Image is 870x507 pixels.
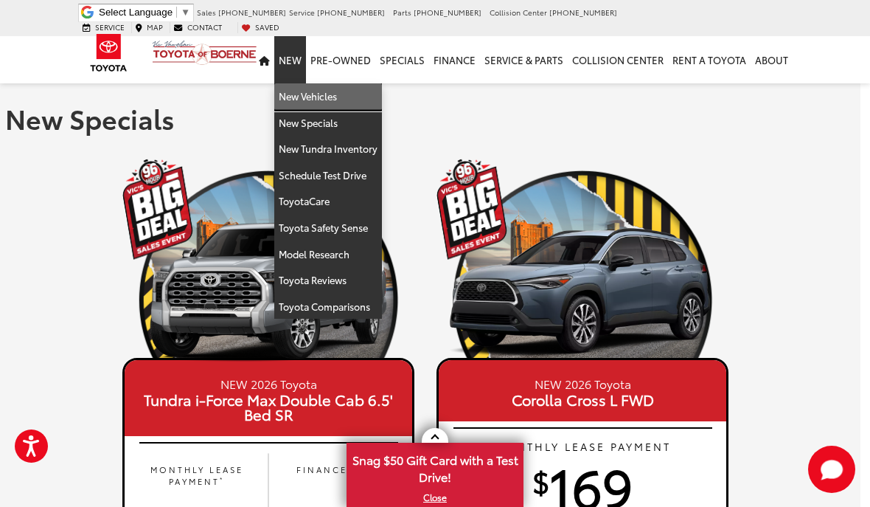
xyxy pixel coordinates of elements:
[549,7,617,18] span: [PHONE_NUMBER]
[136,375,401,392] small: NEW 2026 Toyota
[132,463,261,488] p: MONTHLY LEASE PAYMENT
[274,110,382,137] a: New Specials
[348,444,522,489] span: Snag $50 Gift Card with a Test Drive!
[751,36,793,83] a: About
[152,40,257,66] img: Vic Vaughan Toyota of Boerne
[668,36,751,83] a: Rent a Toyota
[276,463,405,488] p: FINANCE FOR
[237,22,283,32] a: My Saved Vehicles
[274,241,382,268] a: Model Research
[274,36,306,83] a: New
[450,375,715,392] small: NEW 2026 Toyota
[490,7,547,18] span: Collision Center
[131,22,167,32] a: Map
[274,294,382,320] a: Toyota Comparisons
[436,159,728,358] img: 19_1756501440.png
[808,446,855,493] svg: Start Chat
[480,36,568,83] a: Service & Parts: Opens in a new tab
[176,7,177,18] span: ​
[122,159,414,358] img: 19_1756501440.png
[122,221,414,368] img: 25_Tundra_1794_Edition_i-FORCE_MAX_Celestial_Silver_Metallic_Left
[274,136,382,162] a: New Tundra Inventory
[274,188,382,215] a: ToyotaCare
[808,446,855,493] button: Toggle Chat Window
[81,29,136,77] img: Toyota
[99,7,173,18] span: Select Language
[181,7,190,18] span: ▼
[255,21,279,32] span: Saved
[274,162,382,189] a: Schedule Test Drive
[170,22,226,32] a: Contact
[197,7,216,18] span: Sales
[274,267,382,294] a: Toyota Reviews
[317,7,385,18] span: [PHONE_NUMBER]
[306,36,375,83] a: Pre-Owned
[5,103,846,133] h1: New Specials
[436,221,728,368] img: 25_Corolla_Cross_XLE_Celestite_Left
[99,7,190,18] a: Select Language​
[95,21,125,32] span: Service
[375,36,429,83] a: Specials
[274,83,382,110] a: New Vehicles
[147,21,163,32] span: Map
[289,7,315,18] span: Service
[79,22,128,32] a: Service
[439,439,726,454] p: MONTHLY LEASE PAYMENT
[218,7,286,18] span: [PHONE_NUMBER]
[274,215,382,241] a: Toyota Safety Sense
[568,36,668,83] a: Collision Center
[254,36,274,83] a: Home
[429,36,480,83] a: Finance
[414,7,481,18] span: [PHONE_NUMBER]
[393,7,411,18] span: Parts
[532,459,549,501] sup: $
[136,392,401,421] span: Tundra i-Force Max Double Cab 6.5' Bed SR
[450,392,715,407] span: Corolla Cross L FWD
[187,21,222,32] span: Contact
